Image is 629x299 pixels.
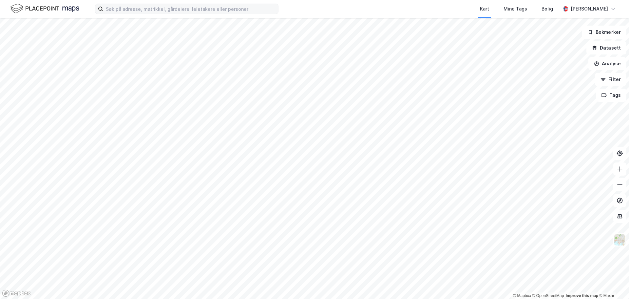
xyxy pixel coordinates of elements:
iframe: Chat Widget [596,267,629,299]
div: Bolig [542,5,553,13]
img: logo.f888ab2527a4732fd821a326f86c7f29.svg [10,3,79,14]
div: [PERSON_NAME] [571,5,608,13]
div: Mine Tags [504,5,527,13]
input: Søk på adresse, matrikkel, gårdeiere, leietakere eller personer [103,4,278,14]
div: Kart [480,5,489,13]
